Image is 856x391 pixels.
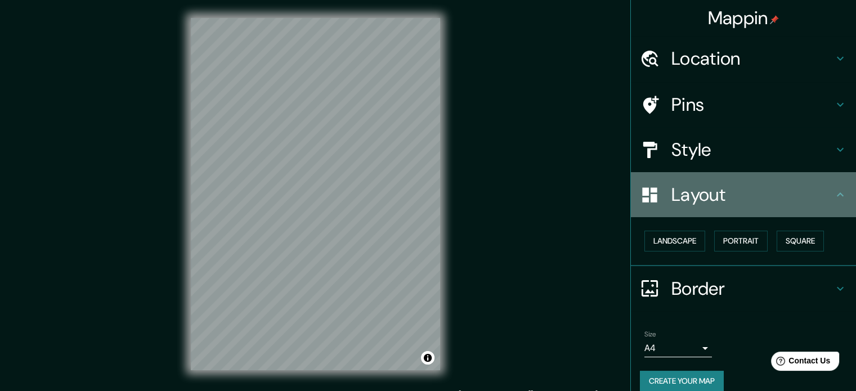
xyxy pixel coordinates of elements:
[671,277,833,300] h4: Border
[714,231,768,251] button: Portrait
[631,36,856,81] div: Location
[191,18,440,370] canvas: Map
[631,172,856,217] div: Layout
[770,15,779,24] img: pin-icon.png
[708,7,779,29] h4: Mappin
[671,183,833,206] h4: Layout
[644,231,705,251] button: Landscape
[644,339,712,357] div: A4
[644,329,656,339] label: Size
[631,127,856,172] div: Style
[671,47,833,70] h4: Location
[671,93,833,116] h4: Pins
[631,266,856,311] div: Border
[671,138,833,161] h4: Style
[777,231,824,251] button: Square
[631,82,856,127] div: Pins
[421,351,434,365] button: Toggle attribution
[756,347,844,379] iframe: Help widget launcher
